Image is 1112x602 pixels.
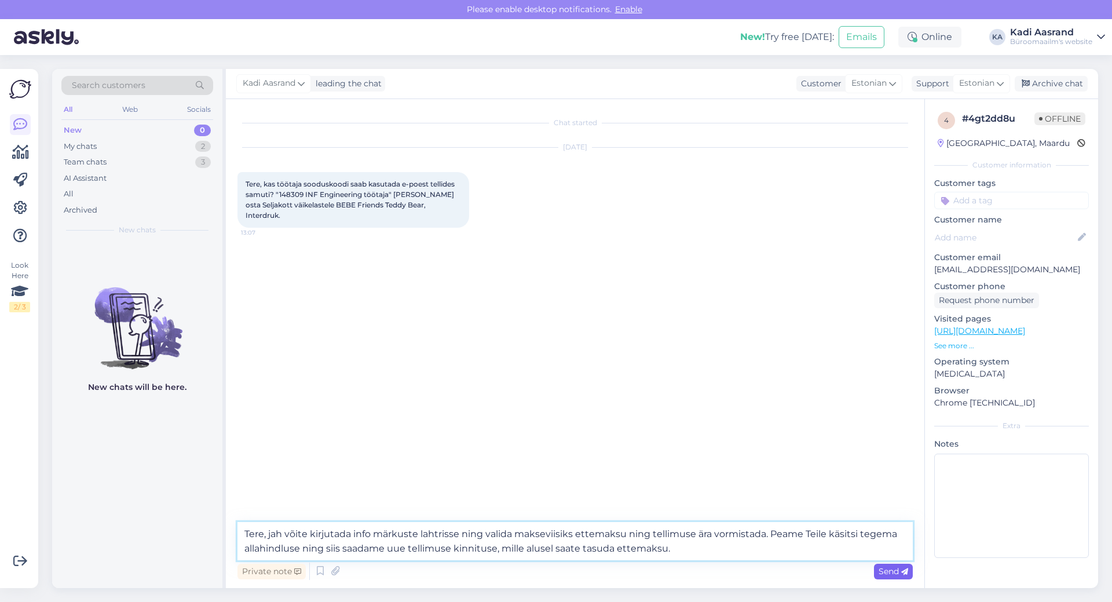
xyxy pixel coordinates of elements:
[1034,112,1085,125] span: Offline
[934,280,1089,293] p: Customer phone
[120,102,140,117] div: Web
[64,205,97,216] div: Archived
[934,341,1089,351] p: See more ...
[934,356,1089,368] p: Operating system
[934,326,1025,336] a: [URL][DOMAIN_NAME]
[64,156,107,168] div: Team chats
[9,302,30,312] div: 2 / 3
[52,267,222,371] img: No chats
[851,77,887,90] span: Estonian
[64,141,97,152] div: My chats
[88,381,186,393] p: New chats will be here.
[237,522,913,560] textarea: Tere, jah võite kirjutada info märkuste lahtrisse ning valida makseviisiks ettemaksu ning tellimu...
[9,260,30,312] div: Look Here
[195,141,211,152] div: 2
[246,180,456,220] span: Tere, kas töötaja sooduskoodi saab kasutada e-poest tellides samuti? "148309 INF Engineering tööt...
[944,116,949,125] span: 4
[1010,28,1105,46] a: Kadi AasrandBüroomaailm's website
[934,177,1089,189] p: Customer tags
[912,78,949,90] div: Support
[959,77,994,90] span: Estonian
[934,251,1089,264] p: Customer email
[243,77,295,90] span: Kadi Aasrand
[1010,37,1092,46] div: Büroomaailm's website
[934,397,1089,409] p: Chrome [TECHNICAL_ID]
[839,26,884,48] button: Emails
[934,293,1039,308] div: Request phone number
[934,438,1089,450] p: Notes
[64,188,74,200] div: All
[237,142,913,152] div: [DATE]
[1015,76,1088,92] div: Archive chat
[185,102,213,117] div: Socials
[934,368,1089,380] p: [MEDICAL_DATA]
[934,214,1089,226] p: Customer name
[935,231,1076,244] input: Add name
[962,112,1034,126] div: # 4gt2dd8u
[1010,28,1092,37] div: Kadi Aasrand
[241,228,284,237] span: 13:07
[934,160,1089,170] div: Customer information
[61,102,75,117] div: All
[9,78,31,100] img: Askly Logo
[938,137,1070,149] div: [GEOGRAPHIC_DATA], Maardu
[740,30,834,44] div: Try free [DATE]:
[64,125,82,136] div: New
[934,313,1089,325] p: Visited pages
[934,192,1089,209] input: Add a tag
[194,125,211,136] div: 0
[898,27,961,48] div: Online
[237,564,306,579] div: Private note
[934,421,1089,431] div: Extra
[64,173,107,184] div: AI Assistant
[934,385,1089,397] p: Browser
[311,78,382,90] div: leading the chat
[740,31,765,42] b: New!
[879,566,908,577] span: Send
[72,79,145,92] span: Search customers
[989,29,1005,45] div: KA
[119,225,156,235] span: New chats
[796,78,842,90] div: Customer
[612,4,646,14] span: Enable
[934,264,1089,276] p: [EMAIL_ADDRESS][DOMAIN_NAME]
[237,118,913,128] div: Chat started
[195,156,211,168] div: 3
